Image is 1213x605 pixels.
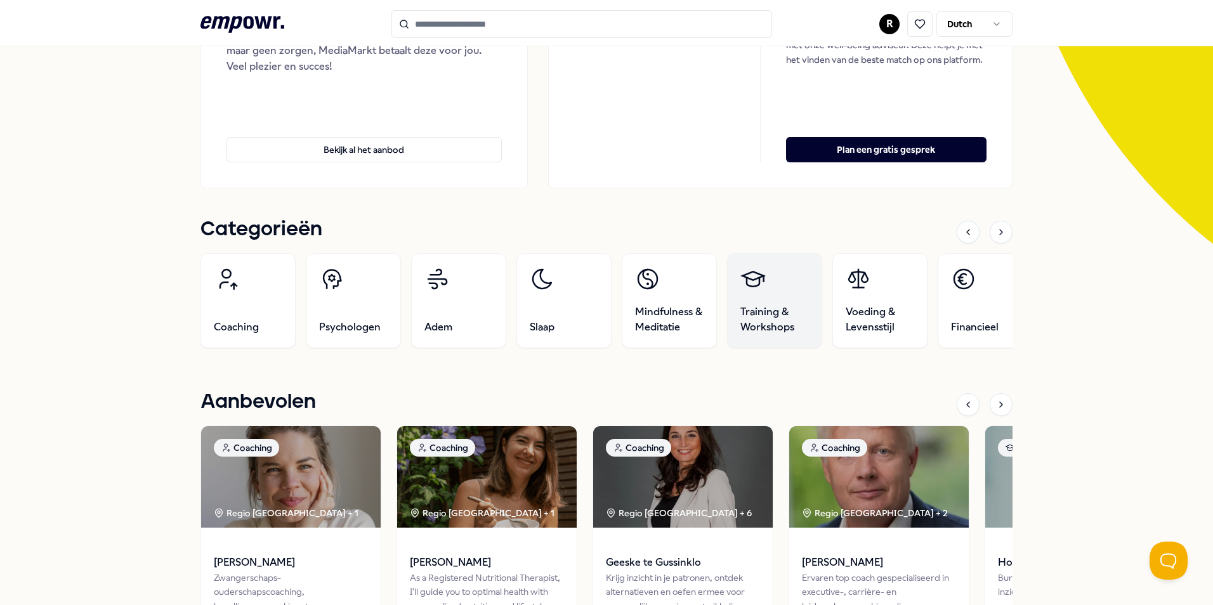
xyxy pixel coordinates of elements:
span: Adem [424,320,452,335]
a: Bekijk al het aanbod [226,117,502,162]
iframe: Help Scout Beacon - Open [1150,542,1188,580]
div: Training & Workshops [998,439,1113,457]
span: Voeding & Levensstijl [846,304,914,335]
img: package image [201,426,381,528]
a: Training & Workshops [727,253,822,348]
a: Mindfulness & Meditatie [622,253,717,348]
a: Slaap [516,253,612,348]
button: R [879,14,900,34]
span: [PERSON_NAME] [214,554,368,571]
span: Psychologen [319,320,381,335]
div: Regio [GEOGRAPHIC_DATA] + 2 [802,506,948,520]
span: Financieel [951,320,999,335]
span: [PERSON_NAME] [410,554,564,571]
img: package image [789,426,969,528]
a: Psychologen [306,253,401,348]
a: Coaching [200,253,296,348]
div: Regio [GEOGRAPHIC_DATA] + 6 [606,506,752,520]
div: Coaching [606,439,671,457]
button: Bekijk al het aanbod [226,137,502,162]
div: Coaching [214,439,279,457]
span: Coaching [214,320,259,335]
a: Adem [411,253,506,348]
a: Financieel [938,253,1033,348]
a: Voeding & Levensstijl [832,253,928,348]
span: Slaap [530,320,554,335]
img: package image [985,426,1165,528]
span: Mindfulness & Meditatie [635,304,704,335]
h1: Categorieën [200,214,322,245]
span: Hoe blijf je blij in een prestatiemaatschappij (workshop) [998,554,1152,571]
div: Coaching [410,439,475,457]
span: Training & Workshops [740,304,809,335]
div: Regio [GEOGRAPHIC_DATA] + 1 [410,506,554,520]
img: package image [397,426,577,528]
input: Search for products, categories or subcategories [391,10,772,38]
h1: Aanbevolen [200,386,316,418]
div: Regio [GEOGRAPHIC_DATA] + 1 [214,506,358,520]
button: Plan een gratis gesprek [786,137,987,162]
img: package image [593,426,773,528]
span: Geeske te Gussinklo [606,554,760,571]
span: [PERSON_NAME] [802,554,956,571]
div: Coaching [802,439,867,457]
